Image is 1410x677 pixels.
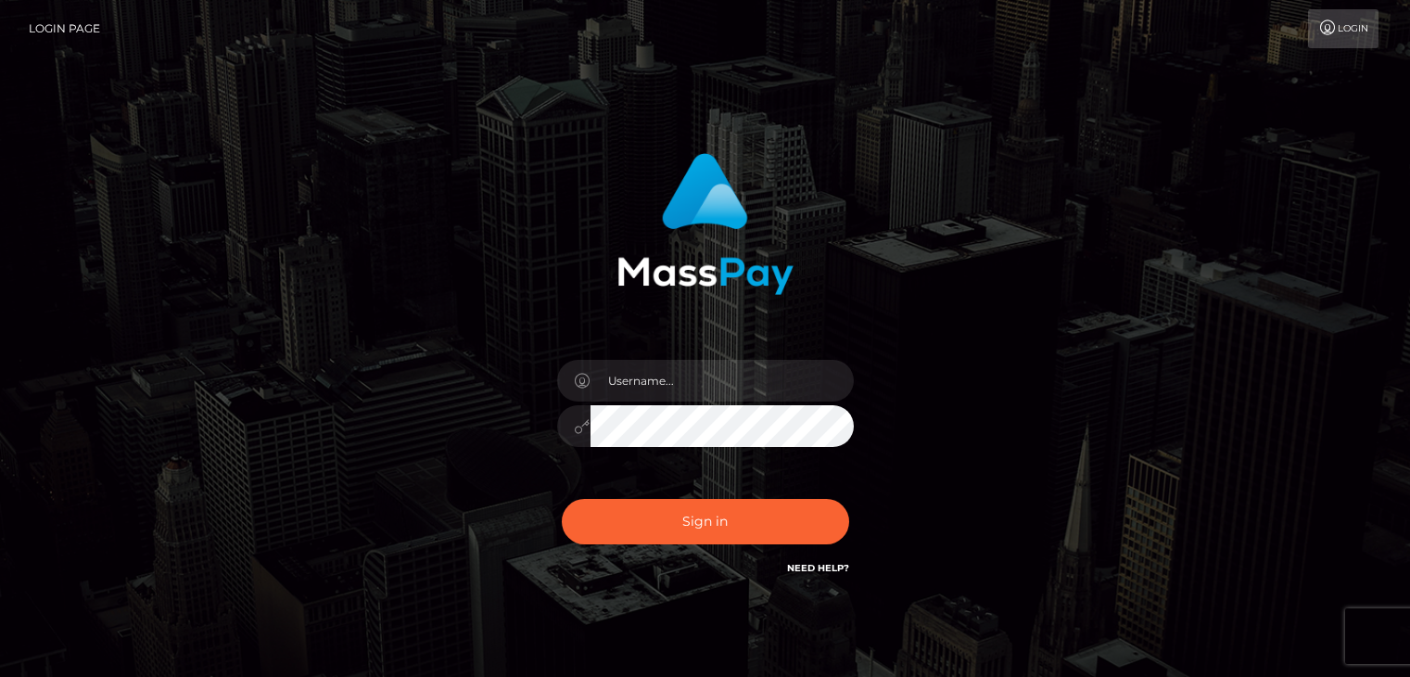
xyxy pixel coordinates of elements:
button: Sign in [562,499,849,544]
a: Need Help? [787,562,849,574]
a: Login [1308,9,1378,48]
img: MassPay Login [617,153,794,295]
a: Login Page [29,9,100,48]
input: Username... [591,360,854,402]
